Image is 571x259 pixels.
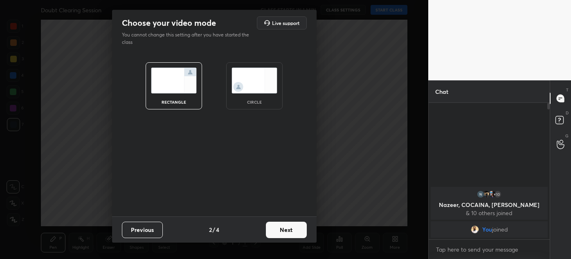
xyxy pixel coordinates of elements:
[482,190,490,198] img: 36c3067a52d946818902db6e3c699268.jpg
[436,210,543,216] p: & 10 others joined
[209,225,212,234] h4: 2
[272,20,299,25] h5: Live support
[492,226,508,233] span: joined
[232,68,277,93] img: circleScreenIcon.acc0effb.svg
[482,226,492,233] span: You
[436,202,543,208] p: Nazeer, COCAINA, [PERSON_NAME]
[213,225,215,234] h4: /
[488,190,496,198] img: 401ef843b36846d4910058e56eb33ec0.18405222_3
[157,100,190,104] div: rectangle
[122,31,254,46] p: You cannot change this setting after you have started the class
[477,190,485,198] img: e1b8e3444e3e438383b66df1d057187f.44968093_3
[122,18,216,28] h2: Choose your video mode
[122,222,163,238] button: Previous
[471,225,479,234] img: fda5f69eff034ab9acdd9fb98457250a.jpg
[566,110,569,116] p: D
[565,133,569,139] p: G
[238,100,271,104] div: circle
[566,87,569,93] p: T
[216,225,219,234] h4: 4
[151,68,197,93] img: normalScreenIcon.ae25ed63.svg
[494,190,502,198] div: 10
[429,185,550,239] div: grid
[429,81,455,102] p: Chat
[266,222,307,238] button: Next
